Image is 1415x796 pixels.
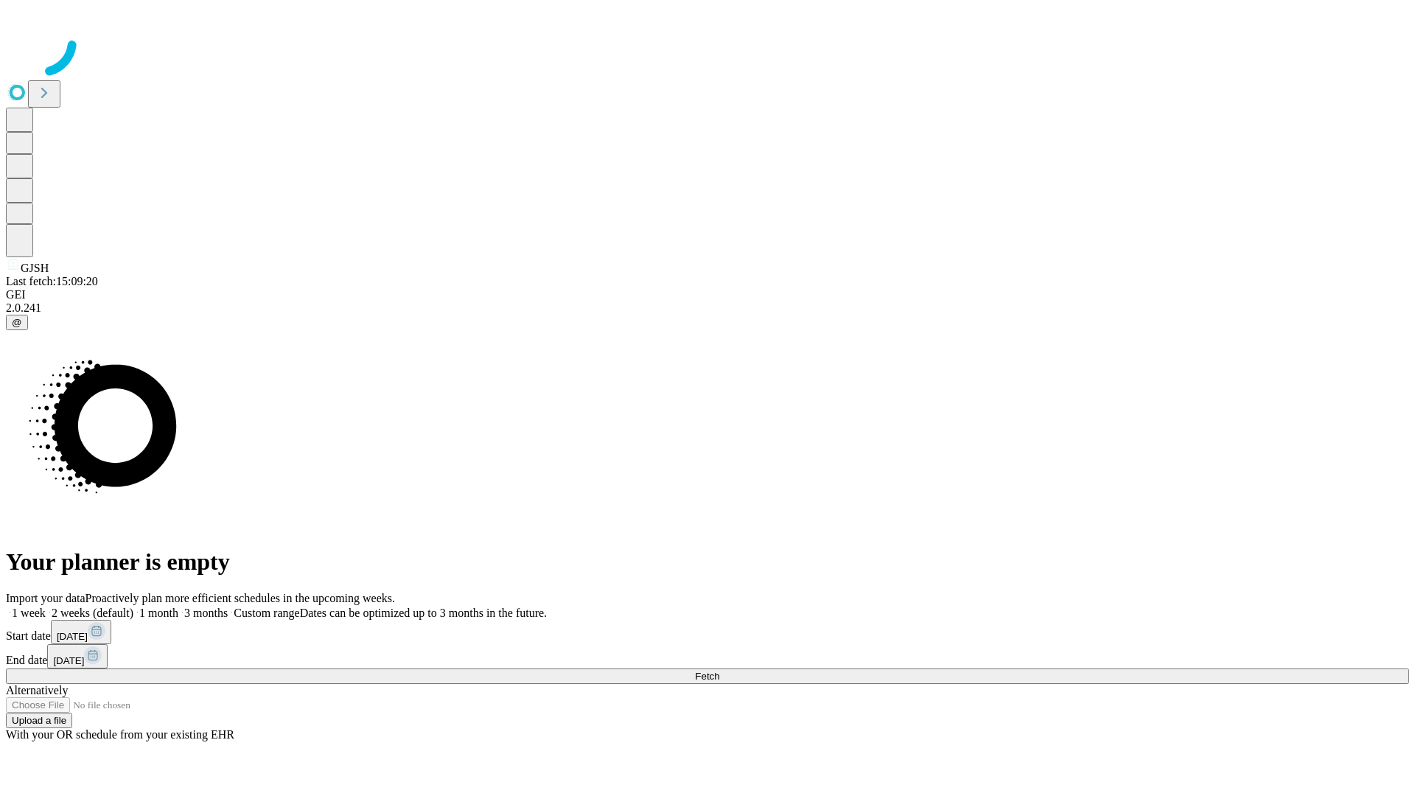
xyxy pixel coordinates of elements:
[6,668,1409,684] button: Fetch
[12,607,46,619] span: 1 week
[6,301,1409,315] div: 2.0.241
[234,607,299,619] span: Custom range
[6,713,72,728] button: Upload a file
[53,655,84,666] span: [DATE]
[6,620,1409,644] div: Start date
[139,607,178,619] span: 1 month
[184,607,228,619] span: 3 months
[695,671,719,682] span: Fetch
[6,644,1409,668] div: End date
[85,592,395,604] span: Proactively plan more efficient schedules in the upcoming weeks.
[6,315,28,330] button: @
[52,607,133,619] span: 2 weeks (default)
[6,275,98,287] span: Last fetch: 15:09:20
[57,631,88,642] span: [DATE]
[12,317,22,328] span: @
[6,684,68,696] span: Alternatively
[51,620,111,644] button: [DATE]
[21,262,49,274] span: GJSH
[300,607,547,619] span: Dates can be optimized up to 3 months in the future.
[6,548,1409,576] h1: Your planner is empty
[6,592,85,604] span: Import your data
[6,728,234,741] span: With your OR schedule from your existing EHR
[6,288,1409,301] div: GEI
[47,644,108,668] button: [DATE]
